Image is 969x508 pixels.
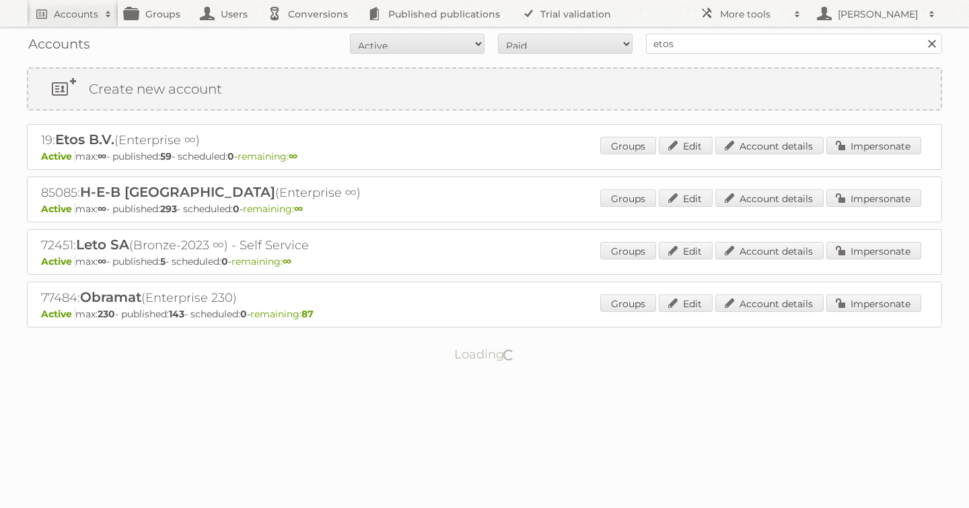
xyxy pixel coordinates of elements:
[221,255,228,267] strong: 0
[720,7,787,21] h2: More tools
[715,242,824,259] a: Account details
[240,308,247,320] strong: 0
[600,189,656,207] a: Groups
[98,203,106,215] strong: ∞
[98,255,106,267] strong: ∞
[289,150,297,162] strong: ∞
[98,150,106,162] strong: ∞
[41,184,512,201] h2: 85085: (Enterprise ∞)
[55,131,114,148] span: Etos B.V.
[243,203,303,215] span: remaining:
[41,308,75,320] span: Active
[160,203,177,215] strong: 293
[98,308,115,320] strong: 230
[834,7,922,21] h2: [PERSON_NAME]
[715,189,824,207] a: Account details
[41,289,512,307] h2: 77484: (Enterprise 230)
[600,294,656,312] a: Groups
[600,137,656,154] a: Groups
[80,289,141,305] span: Obramat
[41,203,928,215] p: max: - published: - scheduled: -
[76,236,129,253] span: Leto SA
[659,189,713,207] a: Edit
[659,242,713,259] a: Edit
[80,184,275,200] span: H-E-B [GEOGRAPHIC_DATA]
[41,236,512,254] h2: 72451: (Bronze-2023 ∞) - Self Service
[41,203,75,215] span: Active
[659,294,713,312] a: Edit
[227,150,234,162] strong: 0
[826,189,921,207] a: Impersonate
[41,150,928,162] p: max: - published: - scheduled: -
[160,150,172,162] strong: 59
[715,294,824,312] a: Account details
[238,150,297,162] span: remaining:
[231,255,291,267] span: remaining:
[160,255,166,267] strong: 5
[283,255,291,267] strong: ∞
[715,137,824,154] a: Account details
[826,242,921,259] a: Impersonate
[41,131,512,149] h2: 19: (Enterprise ∞)
[294,203,303,215] strong: ∞
[600,242,656,259] a: Groups
[412,341,558,368] p: Loading
[41,150,75,162] span: Active
[169,308,184,320] strong: 143
[54,7,98,21] h2: Accounts
[659,137,713,154] a: Edit
[28,69,941,109] a: Create new account
[826,294,921,312] a: Impersonate
[301,308,314,320] strong: 87
[233,203,240,215] strong: 0
[41,308,928,320] p: max: - published: - scheduled: -
[250,308,314,320] span: remaining:
[826,137,921,154] a: Impersonate
[41,255,75,267] span: Active
[41,255,928,267] p: max: - published: - scheduled: -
